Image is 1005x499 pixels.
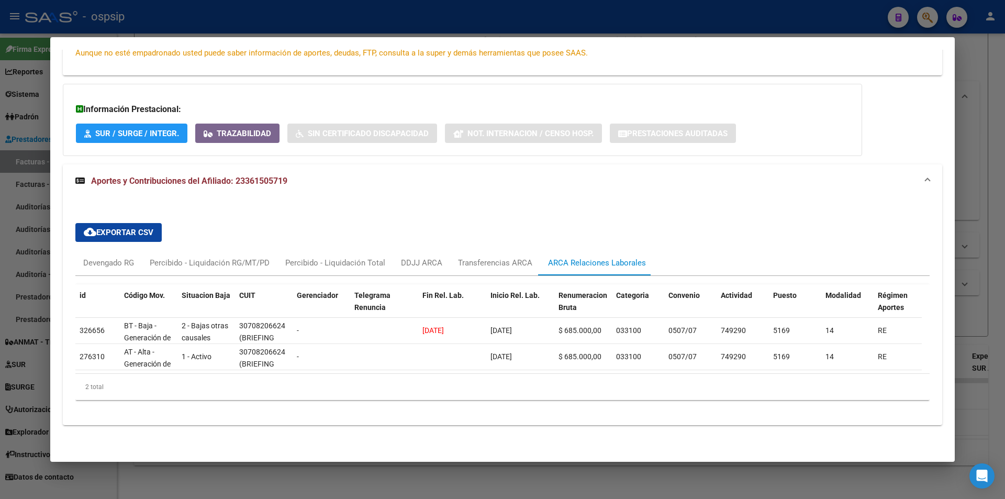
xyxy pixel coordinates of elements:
[95,129,179,138] span: SUR / SURGE / INTEGR.
[418,284,486,330] datatable-header-cell: Fin Rel. Lab.
[490,291,540,300] span: Inicio Rel. Lab.
[717,284,769,330] datatable-header-cell: Actividad
[75,223,162,242] button: Exportar CSV
[664,284,717,330] datatable-header-cell: Convenio
[293,284,350,330] datatable-header-cell: Gerenciador
[63,164,942,198] mat-expansion-panel-header: Aportes y Contribuciones del Afiliado: 23361505719
[239,291,255,300] span: CUIT
[124,321,171,354] span: BT - Baja - Generación de Clave
[612,284,664,330] datatable-header-cell: Categoria
[177,284,235,330] datatable-header-cell: Situacion Baja
[401,257,442,269] div: DDJJ ARCA
[668,326,697,335] span: 0507/07
[559,352,601,361] span: $ 685.000,00
[217,129,271,138] span: Trazabilidad
[239,346,285,358] div: 30708206624
[627,129,728,138] span: Prestaciones Auditadas
[422,291,464,300] span: Fin Rel. Lab.
[239,320,285,332] div: 30708206624
[350,284,418,330] datatable-header-cell: Telegrama Renuncia
[773,352,790,361] span: 5169
[559,326,601,335] span: $ 685.000,00
[297,352,299,361] span: -
[422,326,444,335] span: [DATE]
[120,284,177,330] datatable-header-cell: Código Mov.
[287,124,437,143] button: Sin Certificado Discapacidad
[75,284,120,330] datatable-header-cell: id
[721,326,746,335] span: 749290
[878,326,887,335] span: RE
[76,103,849,116] h3: Información Prestacional:
[80,326,105,335] span: 326656
[467,129,594,138] span: Not. Internacion / Censo Hosp.
[825,326,834,335] span: 14
[878,291,908,312] span: Régimen Aportes
[486,284,554,330] datatable-header-cell: Inicio Rel. Lab.
[63,198,942,425] div: Aportes y Contribuciones del Afiliado: 23361505719
[773,326,790,335] span: 5169
[83,257,134,269] div: Devengado RG
[182,352,211,361] span: 1 - Activo
[354,291,390,312] span: Telegrama Renuncia
[458,257,532,269] div: Transferencias ARCA
[616,291,649,300] span: Categoria
[285,257,385,269] div: Percibido - Liquidación Total
[490,326,512,335] span: [DATE]
[721,291,752,300] span: Actividad
[124,291,165,300] span: Código Mov.
[80,352,105,361] span: 276310
[825,291,861,300] span: Modalidad
[297,291,338,300] span: Gerenciador
[825,352,834,361] span: 14
[721,352,746,361] span: 749290
[195,124,280,143] button: Trazabilidad
[969,463,995,489] div: Open Intercom Messenger
[75,48,588,58] span: Aunque no esté empadronado usted puede saber información de aportes, deudas, FTP, consulta a la s...
[239,360,274,392] span: (BRIEFING SECURITY S.A.)
[668,352,697,361] span: 0507/07
[773,291,797,300] span: Puesto
[821,284,874,330] datatable-header-cell: Modalidad
[559,291,607,312] span: Renumeracion Bruta
[297,326,299,335] span: -
[616,326,641,335] span: 033100
[84,228,153,237] span: Exportar CSV
[182,291,230,300] span: Situacion Baja
[75,374,930,400] div: 2 total
[878,352,887,361] span: RE
[610,124,736,143] button: Prestaciones Auditadas
[616,352,641,361] span: 033100
[182,321,228,342] span: 2 - Bajas otras causales
[150,257,270,269] div: Percibido - Liquidación RG/MT/PD
[80,291,86,300] span: id
[308,129,429,138] span: Sin Certificado Discapacidad
[239,334,274,366] span: (BRIEFING SECURITY S.A.)
[668,291,700,300] span: Convenio
[554,284,612,330] datatable-header-cell: Renumeracion Bruta
[490,352,512,361] span: [DATE]
[548,257,646,269] div: ARCA Relaciones Laborales
[445,124,602,143] button: Not. Internacion / Censo Hosp.
[84,226,96,238] mat-icon: cloud_download
[874,284,926,330] datatable-header-cell: Régimen Aportes
[769,284,821,330] datatable-header-cell: Puesto
[76,124,187,143] button: SUR / SURGE / INTEGR.
[235,284,293,330] datatable-header-cell: CUIT
[91,176,287,186] span: Aportes y Contribuciones del Afiliado: 23361505719
[124,348,171,380] span: AT - Alta - Generación de clave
